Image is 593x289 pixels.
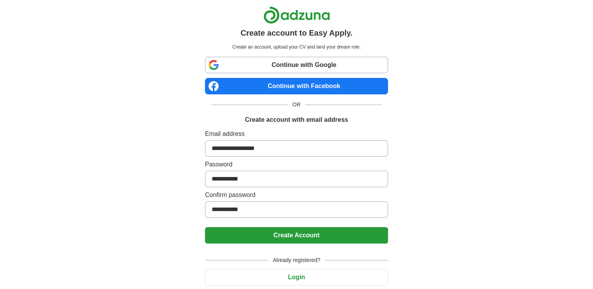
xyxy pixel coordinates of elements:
label: Confirm password [205,190,388,200]
a: Continue with Facebook [205,78,388,94]
h1: Create account to Easy Apply. [241,27,353,39]
h1: Create account with email address [245,115,348,125]
span: OR [288,101,305,109]
button: Login [205,269,388,285]
p: Create an account, upload your CV and land your dream role. [207,43,386,51]
label: Password [205,160,388,169]
span: Already registered? [268,256,325,264]
button: Create Account [205,227,388,244]
img: Adzuna logo [263,6,330,24]
label: Email address [205,129,388,139]
a: Login [205,274,388,280]
a: Continue with Google [205,57,388,73]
